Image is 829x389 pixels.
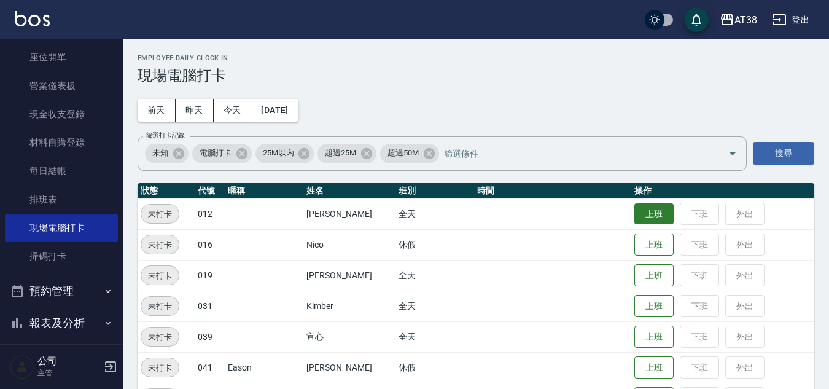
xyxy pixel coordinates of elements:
[195,260,225,291] td: 019
[5,128,118,157] a: 材料自購登錄
[5,307,118,339] button: 報表及分析
[145,147,176,159] span: 未知
[303,229,395,260] td: Nico
[195,352,225,383] td: 041
[141,208,179,221] span: 未打卡
[380,144,439,163] div: 超過50M
[317,147,364,159] span: 超過25M
[723,144,742,163] button: Open
[395,183,474,199] th: 班別
[5,186,118,214] a: 排班表
[684,7,709,32] button: save
[303,198,395,229] td: [PERSON_NAME]
[10,355,34,379] img: Person
[634,203,674,225] button: 上班
[5,275,118,307] button: 預約管理
[734,12,757,28] div: AT38
[138,54,814,62] h2: Employee Daily Clock In
[195,229,225,260] td: 016
[634,234,674,256] button: 上班
[138,67,814,84] h3: 現場電腦打卡
[753,142,814,165] button: 搜尋
[5,339,118,371] button: 客戶管理
[5,242,118,270] a: 掃碼打卡
[195,198,225,229] td: 012
[715,7,762,33] button: AT38
[634,264,674,287] button: 上班
[225,352,303,383] td: Eason
[138,183,195,199] th: 狀態
[251,99,298,122] button: [DATE]
[15,11,50,26] img: Logo
[634,326,674,348] button: 上班
[474,183,632,199] th: 時間
[5,43,118,71] a: 座位開單
[441,143,707,164] input: 篩選條件
[395,352,474,383] td: 休假
[192,144,252,163] div: 電腦打卡
[634,295,674,318] button: 上班
[145,144,189,163] div: 未知
[395,260,474,291] td: 全天
[634,356,674,379] button: 上班
[317,144,376,163] div: 超過25M
[303,260,395,291] td: [PERSON_NAME]
[5,100,118,128] a: 現金收支登錄
[5,72,118,100] a: 營業儀表板
[37,367,100,379] p: 主管
[255,147,302,159] span: 25M以內
[176,99,214,122] button: 昨天
[303,321,395,352] td: 宣心
[195,183,225,199] th: 代號
[395,291,474,321] td: 全天
[380,147,426,159] span: 超過50M
[138,99,176,122] button: 前天
[225,183,303,199] th: 暱稱
[767,9,814,31] button: 登出
[303,291,395,321] td: Kimber
[141,361,179,374] span: 未打卡
[395,321,474,352] td: 全天
[141,331,179,344] span: 未打卡
[146,131,185,140] label: 篩選打卡記錄
[303,183,395,199] th: 姓名
[303,352,395,383] td: [PERSON_NAME]
[395,198,474,229] td: 全天
[255,144,314,163] div: 25M以內
[214,99,252,122] button: 今天
[141,238,179,251] span: 未打卡
[5,157,118,185] a: 每日結帳
[5,214,118,242] a: 現場電腦打卡
[141,300,179,313] span: 未打卡
[195,321,225,352] td: 039
[395,229,474,260] td: 休假
[631,183,814,199] th: 操作
[37,355,100,367] h5: 公司
[192,147,239,159] span: 電腦打卡
[141,269,179,282] span: 未打卡
[195,291,225,321] td: 031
